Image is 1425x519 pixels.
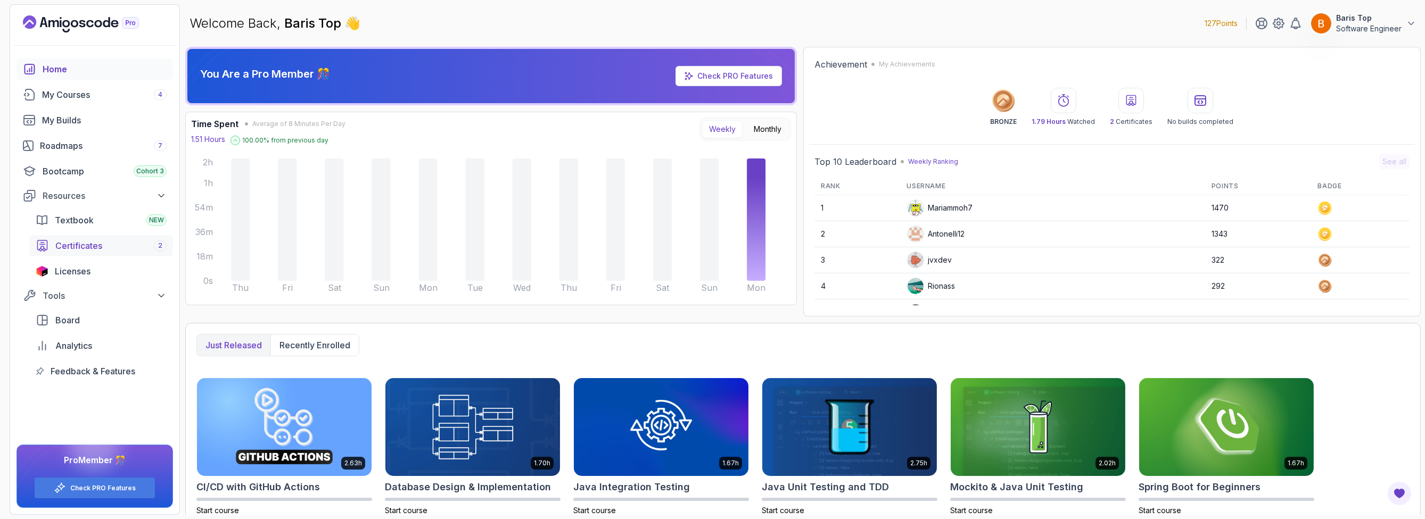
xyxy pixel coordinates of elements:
td: 2 [814,221,901,247]
tspan: Mon [419,283,438,293]
img: jetbrains icon [36,266,48,277]
h2: CI/CD with GitHub Actions [196,480,320,495]
p: Baris Top [1336,13,1402,23]
th: Rank [814,178,901,195]
p: 1.51 Hours [191,134,225,145]
td: 1343 [1205,221,1312,247]
h2: Achievement [814,58,867,71]
a: Java Unit Testing and TDD card2.75hJava Unit Testing and TDDStart course [762,378,937,516]
span: Start course [950,506,993,515]
td: 1 [814,195,901,221]
span: NEW [149,216,164,224]
a: bootcamp [17,161,173,182]
div: Tools [43,289,167,302]
span: Licenses [55,265,90,278]
a: Java Integration Testing card1.67hJava Integration TestingStart course [573,378,749,516]
a: certificates [29,235,173,256]
td: 1470 [1205,195,1312,221]
button: Open Feedback Button [1387,481,1412,506]
p: You Are a Pro Member 🎊 [200,66,330,81]
div: loftyeagle5a591 [907,304,984,321]
h2: Top 10 Leaderboard [814,155,896,168]
div: jvxdev [907,252,952,269]
div: My Builds [42,114,167,127]
tspan: 36m [195,227,213,237]
td: 4 [814,273,901,299]
img: default monster avatar [908,200,924,216]
h2: Java Unit Testing and TDD [762,480,889,495]
a: Check PRO Features [70,484,136,492]
h2: Spring Boot for Beginners [1139,480,1261,495]
th: Points [1205,178,1312,195]
p: 1.70h [534,459,550,467]
tspan: 1h [204,178,213,188]
button: Weekly [702,120,743,138]
div: Antonelli12 [907,225,965,242]
span: Board [55,314,80,327]
div: Rionass [907,278,956,295]
a: Database Design & Implementation card1.70hDatabase Design & ImplementationStart course [385,378,561,516]
a: CI/CD with GitHub Actions card2.63hCI/CD with GitHub ActionsStart course [196,378,372,516]
button: Monthly [747,120,788,138]
a: builds [17,110,173,131]
img: user profile image [908,278,924,294]
tspan: Mon [747,283,765,293]
td: 5 [814,299,901,325]
button: Recently enrolled [270,334,359,356]
span: Start course [1139,506,1181,515]
a: textbook [29,210,173,231]
button: Just released [197,334,270,356]
span: 4 [158,90,162,99]
span: 👋 [344,15,360,32]
span: Average of 8 Minutes Per Day [252,120,345,128]
tspan: Fri [282,283,293,293]
td: 3 [814,247,901,273]
tspan: Sat [656,283,670,293]
a: courses [17,84,173,105]
a: board [29,309,173,331]
div: My Courses [42,88,167,101]
p: No builds completed [1167,118,1233,126]
p: Certificates [1110,118,1152,126]
a: Spring Boot for Beginners card1.67hSpring Boot for BeginnersStart course [1139,378,1314,516]
p: Recently enrolled [279,339,350,351]
img: user profile image [908,304,924,320]
span: Start course [573,506,616,515]
a: Landing page [23,15,163,32]
img: Database Design & Implementation card [385,378,560,476]
a: Mockito & Java Unit Testing card2.02hMockito & Java Unit TestingStart course [950,378,1126,516]
h2: Mockito & Java Unit Testing [950,480,1083,495]
tspan: 2h [203,157,213,168]
a: Check PRO Features [676,66,782,86]
h2: Database Design & Implementation [385,480,551,495]
button: See all [1379,154,1410,169]
button: Check PRO Features [34,477,155,499]
img: Spring Boot for Beginners card [1139,378,1314,476]
tspan: Sun [701,283,718,293]
img: Mockito & Java Unit Testing card [951,378,1125,476]
a: roadmaps [17,135,173,156]
p: My Achievements [879,60,935,69]
div: Home [43,63,167,76]
tspan: Tue [467,283,483,293]
p: 2.02h [1099,459,1116,467]
span: 1.79 Hours [1032,118,1066,125]
td: 322 [1205,247,1312,273]
p: Software Engineer [1336,23,1402,34]
div: Roadmaps [40,139,167,152]
img: CI/CD with GitHub Actions card [197,378,372,476]
p: 2.63h [344,459,362,467]
tspan: 54m [195,203,213,213]
p: Watched [1032,118,1095,126]
p: 127 Points [1205,18,1238,29]
tspan: Thu [561,283,577,293]
img: Java Unit Testing and TDD card [762,378,937,476]
p: 1.67h [1288,459,1304,467]
img: Java Integration Testing card [574,378,748,476]
tspan: 0s [203,276,213,286]
tspan: Sat [328,283,342,293]
p: 100.00 % from previous day [242,136,328,145]
img: default monster avatar [908,252,924,268]
a: feedback [29,361,173,382]
span: Start course [385,506,427,515]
